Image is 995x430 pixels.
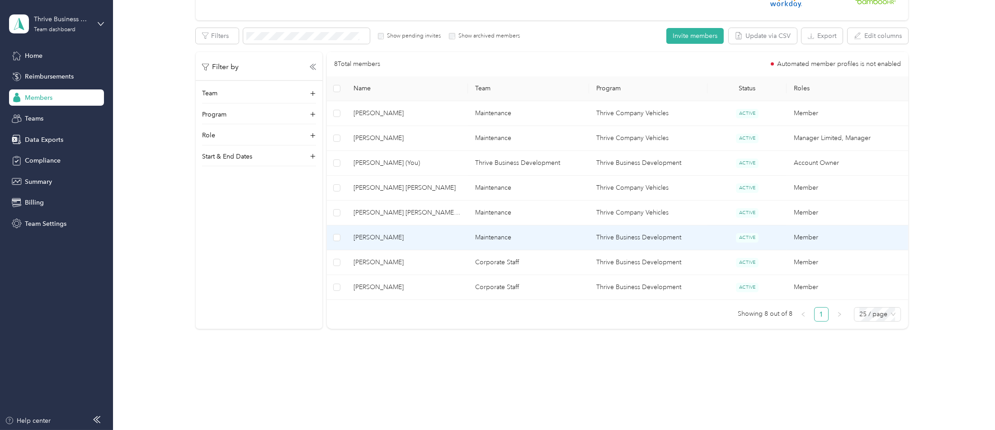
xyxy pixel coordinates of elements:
[34,27,75,33] div: Team dashboard
[944,379,995,430] iframe: Everlance-gr Chat Button Frame
[25,72,74,81] span: Reimbursements
[814,307,829,322] li: 1
[25,156,61,165] span: Compliance
[796,307,811,322] li: Previous Page
[202,89,217,98] p: Team
[736,159,759,168] span: ACTIVE
[736,208,759,218] span: ACTIVE
[346,225,468,250] td: Jonathan Saavedra
[354,84,461,92] span: Name
[589,225,707,250] td: Thrive Business Development
[346,101,468,126] td: Jose Castanon
[801,312,806,317] span: left
[736,183,759,193] span: ACTIVE
[25,198,44,207] span: Billing
[837,312,842,317] span: right
[787,151,908,176] td: Account Owner
[777,61,901,67] span: Automated member profiles is not enabled
[354,282,461,292] span: [PERSON_NAME]
[787,126,908,151] td: Manager Limited, Manager
[787,225,908,250] td: Member
[787,76,908,101] th: Roles
[787,201,908,225] td: Member
[455,32,520,40] label: Show archived members
[787,275,908,300] td: Member
[346,201,468,225] td: Juan Carlos Varela Diaz
[346,126,468,151] td: Roman Solis
[346,176,468,201] td: Jose Jr Castanon
[832,307,847,322] button: right
[832,307,847,322] li: Next Page
[787,101,908,126] td: Member
[202,131,215,140] p: Role
[736,134,759,143] span: ACTIVE
[346,151,468,176] td: Merissa Luna (You)
[796,307,811,322] button: left
[736,283,759,292] span: ACTIVE
[34,14,90,24] div: Thrive Business Development
[736,258,759,267] span: ACTIVE
[859,308,896,321] span: 25 / page
[468,151,589,176] td: Thrive Business Development
[589,201,707,225] td: Thrive Company Vehicles
[736,233,759,243] span: ACTIVE
[468,275,589,300] td: Corporate Staff
[468,76,589,101] th: Team
[854,307,901,322] div: Page Size
[666,28,724,44] button: Invite members
[589,250,707,275] td: Thrive Business Development
[202,110,226,119] p: Program
[468,101,589,126] td: Maintenance
[589,176,707,201] td: Thrive Company Vehicles
[354,208,461,218] span: [PERSON_NAME] [PERSON_NAME] [PERSON_NAME]
[354,183,461,193] span: [PERSON_NAME] [PERSON_NAME]
[202,61,239,73] p: Filter by
[354,158,461,168] span: [PERSON_NAME] (You)
[196,28,239,44] button: Filters
[25,51,42,61] span: Home
[202,152,252,161] p: Start & End Dates
[25,177,52,187] span: Summary
[589,151,707,176] td: Thrive Business Development
[25,114,43,123] span: Teams
[468,126,589,151] td: Maintenance
[787,176,908,201] td: Member
[707,76,787,101] th: Status
[468,176,589,201] td: Maintenance
[468,225,589,250] td: Maintenance
[729,28,797,44] button: Update via CSV
[346,76,468,101] th: Name
[589,101,707,126] td: Thrive Company Vehicles
[738,307,792,321] span: Showing 8 out of 8
[468,250,589,275] td: Corporate Staff
[787,250,908,275] td: Member
[848,28,908,44] button: Edit columns
[334,59,380,69] p: 8 Total members
[354,257,461,267] span: [PERSON_NAME]
[5,416,51,425] button: Help center
[736,109,759,118] span: ACTIVE
[802,28,843,44] button: Export
[815,308,828,321] a: 1
[25,135,63,145] span: Data Exports
[384,32,441,40] label: Show pending invites
[354,133,461,143] span: [PERSON_NAME]
[25,93,52,103] span: Members
[25,219,66,229] span: Team Settings
[589,76,707,101] th: Program
[468,201,589,225] td: Maintenance
[589,275,707,300] td: Thrive Business Development
[354,233,461,243] span: [PERSON_NAME]
[354,108,461,118] span: [PERSON_NAME]
[346,275,468,300] td: Tyler Mason
[589,126,707,151] td: Thrive Company Vehicles
[346,250,468,275] td: Ana Lopez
